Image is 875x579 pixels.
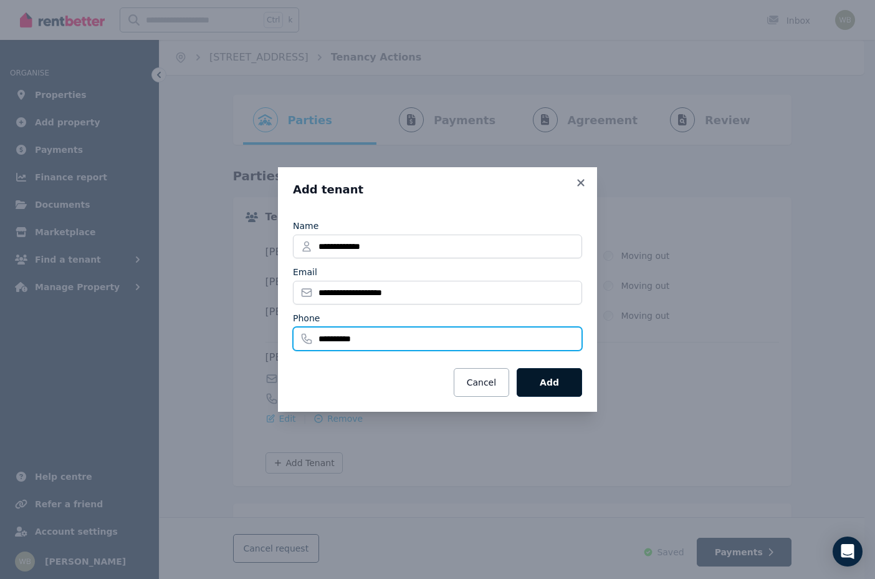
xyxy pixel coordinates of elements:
label: Email [293,266,317,278]
div: Open Intercom Messenger [833,537,863,567]
button: Cancel [454,368,509,397]
h3: Add tenant [293,182,582,197]
label: Phone [293,312,320,324]
label: Name [293,220,318,232]
button: Add [517,368,582,397]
